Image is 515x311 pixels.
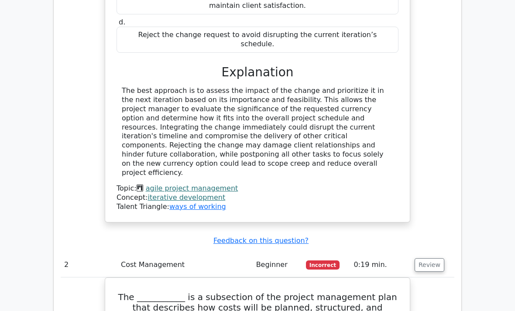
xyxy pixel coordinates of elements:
a: agile project management [146,184,238,192]
a: ways of working [169,202,226,211]
td: Beginner [253,253,302,277]
span: Incorrect [306,260,340,269]
div: Talent Triangle: [117,184,398,211]
div: Topic: [117,184,398,193]
span: d. [119,18,125,26]
a: Feedback on this question? [213,236,309,245]
td: Cost Management [117,253,253,277]
td: 2 [61,253,117,277]
div: Concept: [117,193,398,202]
td: 0:19 min. [350,253,411,277]
div: The best approach is to assess the impact of the change and prioritize it in the next iteration b... [122,86,393,177]
a: iterative development [148,193,226,202]
button: Review [415,258,444,272]
h3: Explanation [122,65,393,79]
div: Reject the change request to avoid disrupting the current iteration’s schedule. [117,27,398,53]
